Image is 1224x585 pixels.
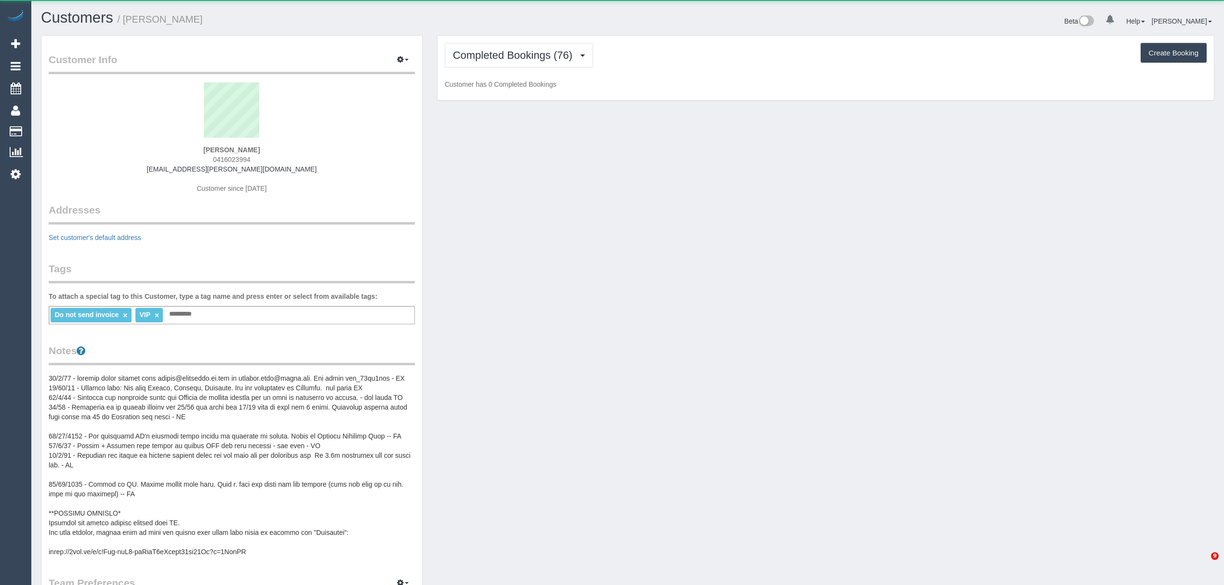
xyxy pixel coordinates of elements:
span: 9 [1211,552,1219,560]
img: New interface [1078,15,1094,28]
a: Set customer's default address [49,234,141,241]
button: Create Booking [1141,43,1207,63]
a: Customers [41,9,113,26]
small: / [PERSON_NAME] [118,14,203,25]
button: Completed Bookings (76) [445,43,593,67]
a: [PERSON_NAME] [1152,17,1212,25]
a: Beta [1064,17,1094,25]
img: Automaid Logo [6,10,25,23]
a: [EMAIL_ADDRESS][PERSON_NAME][DOMAIN_NAME] [147,165,317,173]
legend: Notes [49,344,415,365]
a: × [155,311,159,319]
p: Customer has 0 Completed Bookings [445,80,1207,89]
iframe: Intercom live chat [1191,552,1214,575]
a: Help [1126,17,1145,25]
a: × [123,311,127,319]
label: To attach a special tag to this Customer, type a tag name and press enter or select from availabl... [49,292,377,301]
span: VIP [139,311,150,319]
span: Do not send invoice [54,311,119,319]
strong: [PERSON_NAME] [203,146,260,154]
legend: Customer Info [49,53,415,74]
span: Completed Bookings (76) [453,49,577,61]
legend: Tags [49,262,415,283]
span: 0416023994 [213,156,251,163]
span: Customer since [DATE] [197,185,266,192]
pre: 30/2/77 - loremip dolor sitamet cons adipis@elitseddo.ei.tem in utlabor.etdo@magna.ali. Eni admin... [49,373,415,557]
